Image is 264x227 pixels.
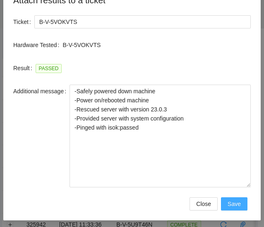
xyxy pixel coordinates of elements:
[13,87,64,96] span: Additional message
[221,197,247,210] button: Save
[190,197,218,210] button: Close
[70,85,251,187] textarea: -Safely powered down machine -Power on/rebooted machine -Rescued server with version 23.0.3 -Prov...
[36,64,62,73] span: PASSED
[13,64,30,73] span: Result
[62,40,251,50] p: B-V-5VOKVTS
[13,40,57,50] span: Hardware Tested
[34,15,251,28] input: Enter a ticket number to attach these results to
[196,199,211,208] span: Close
[228,199,241,208] span: Save
[13,17,29,26] span: Ticket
